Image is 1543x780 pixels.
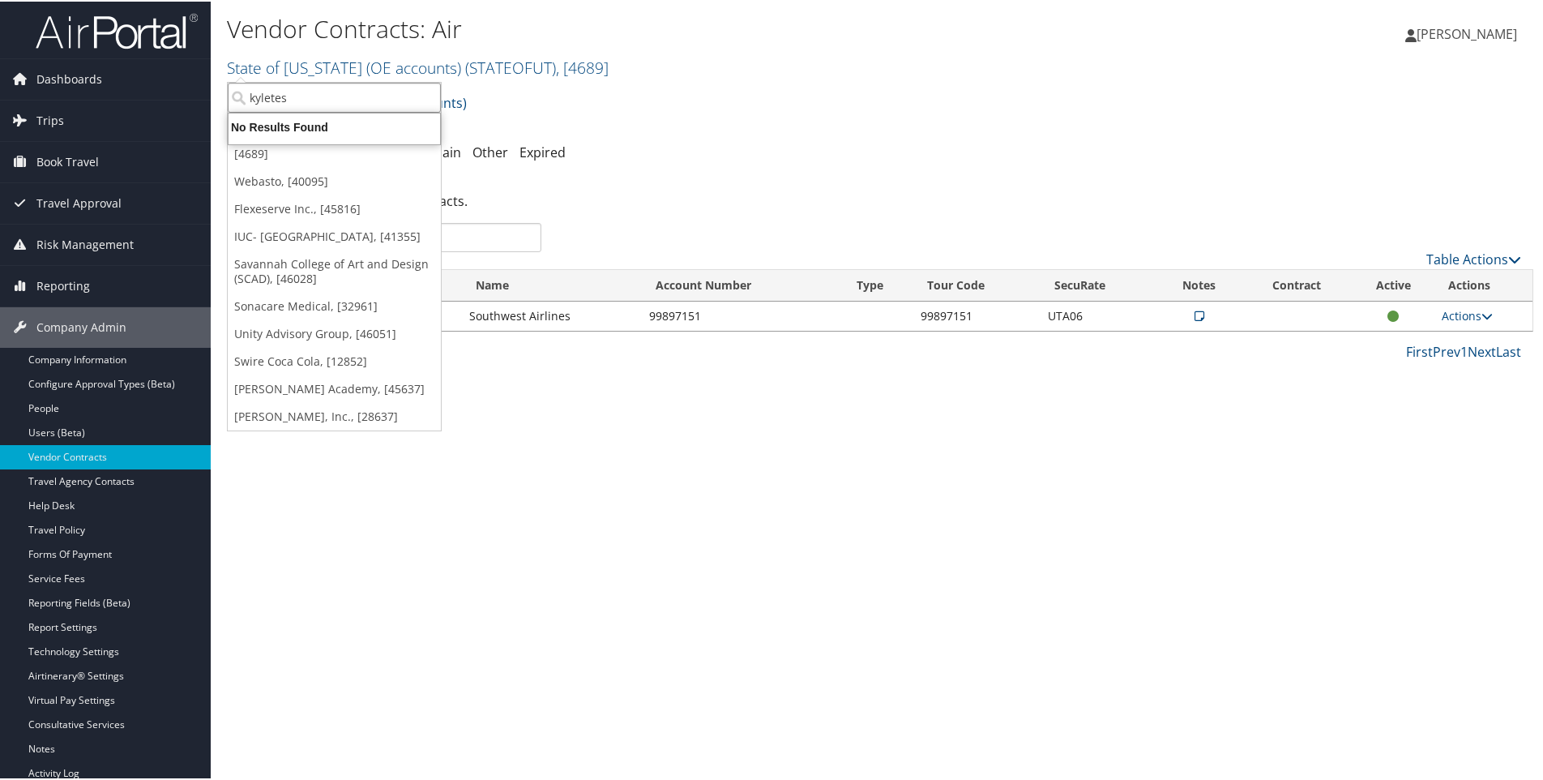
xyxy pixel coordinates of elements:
a: IUC- [GEOGRAPHIC_DATA], [41355] [228,221,441,249]
a: Webasto, [40095] [228,166,441,194]
span: [PERSON_NAME] [1417,24,1517,41]
a: [PERSON_NAME] Academy, [45637] [228,374,441,401]
a: Expired [519,142,566,160]
a: Other [472,142,508,160]
a: Savannah College of Art and Design (SCAD), [46028] [228,249,441,291]
input: Search Accounts [228,81,441,111]
a: Last [1496,341,1521,359]
span: Trips [36,99,64,139]
h1: Vendor Contracts: Air [227,11,1098,45]
img: airportal-logo.png [36,11,198,49]
th: Actions [1434,268,1532,300]
span: Dashboards [36,58,102,98]
td: 99897151 [913,300,1040,329]
a: 1 [1460,341,1468,359]
th: Type: activate to sort column ascending [843,268,913,300]
th: Active: activate to sort column ascending [1353,268,1434,300]
a: Swire Coca Cola, [12852] [228,346,441,374]
span: ( STATEOFUT ) [465,55,556,77]
span: Reporting [36,264,90,305]
div: There are contracts. [227,178,1533,221]
a: Prev [1433,341,1460,359]
th: Tour Code: activate to sort column ascending [913,268,1040,300]
a: Next [1468,341,1496,359]
th: Notes: activate to sort column ascending [1158,268,1241,300]
a: [PERSON_NAME] [1405,8,1533,57]
div: No Results Found [219,118,450,133]
span: , [ 4689 ] [556,55,609,77]
span: Book Travel [36,140,99,181]
a: [PERSON_NAME], Inc., [28637] [228,401,441,429]
th: SecuRate: activate to sort column ascending [1040,268,1158,300]
a: Actions [1442,306,1493,322]
span: Risk Management [36,223,134,264]
a: Table Actions [1426,249,1521,267]
th: Name: activate to sort column ascending [461,268,641,300]
a: State of [US_STATE] (OE accounts) [227,55,609,77]
a: Sonacare Medical, [32961] [228,291,441,319]
td: 99897151 [641,300,843,329]
td: UTA06 [1040,300,1158,329]
span: Travel Approval [36,182,122,222]
th: Contract: activate to sort column ascending [1241,268,1353,300]
td: Southwest Airlines [461,300,641,329]
th: Account Number: activate to sort column ascending [641,268,843,300]
span: Company Admin [36,306,126,346]
a: State of [US_STATE] (OE accounts), [4689] [228,124,441,166]
a: Unity Advisory Group, [46051] [228,319,441,346]
a: Flexeserve Inc., [45816] [228,194,441,221]
a: First [1406,341,1433,359]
